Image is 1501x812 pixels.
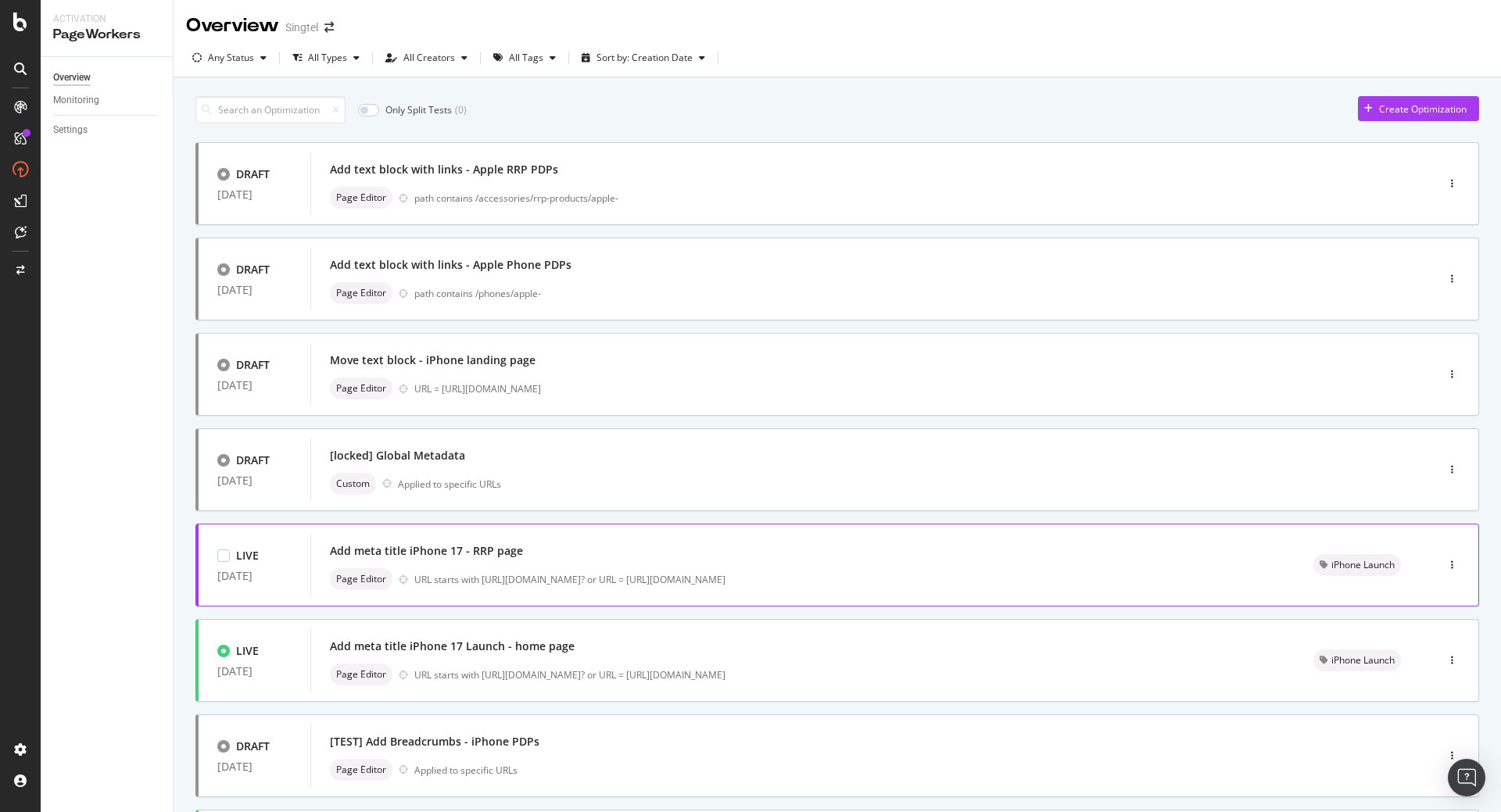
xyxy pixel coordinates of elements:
div: arrow-right-arrow-left [324,22,334,33]
div: Move text block - iPhone landing page [330,352,536,368]
div: neutral label [330,568,392,590]
div: Add meta title iPhone 17 Launch - home page [330,639,575,654]
div: Singtel [285,20,318,35]
div: Applied to specific URLs [398,478,501,491]
div: path contains /accessories/rrp-products/apple- [414,191,1370,205]
button: Sort by: Creation Date [575,45,711,70]
span: Custom [336,479,370,488]
div: All Types [308,53,347,63]
span: iPhone Launch [1331,560,1395,570]
div: Only Split Tests [385,103,452,116]
span: Page Editor [336,193,386,202]
div: path contains /phones/apple- [414,287,1370,300]
div: [DATE] [217,284,292,296]
div: neutral label [1313,554,1401,576]
button: Any Status [186,45,273,70]
div: neutral label [1313,649,1401,671]
a: Monitoring [53,92,162,109]
span: Page Editor [336,384,386,393]
div: Add text block with links - Apple RRP PDPs [330,162,558,177]
div: URL starts with [URL][DOMAIN_NAME]? or URL = [URL][DOMAIN_NAME] [414,668,1276,681]
div: LIVE [236,548,259,563]
div: [DATE] [217,379,292,392]
div: Overview [53,70,91,86]
div: DRAFT [236,357,270,373]
div: Add text block with links - Apple Phone PDPs [330,257,571,273]
button: All Tags [487,45,562,70]
div: Applied to specific URLs [414,764,518,777]
span: Page Editor [336,288,386,298]
div: DRAFT [236,739,270,754]
div: DRAFT [236,453,270,468]
div: neutral label [330,282,392,304]
button: All Creators [379,45,474,70]
button: Create Optimization [1358,96,1479,121]
div: neutral label [330,377,392,399]
div: [DATE] [217,570,292,582]
span: Page Editor [336,670,386,679]
div: Add meta title iPhone 17 - RRP page [330,543,523,559]
div: Any Status [208,53,254,63]
div: PageWorkers [53,26,160,44]
div: [locked] Global Metadata [330,448,465,463]
div: All Tags [509,53,543,63]
div: Sort by: Creation Date [596,53,693,63]
div: neutral label [330,759,392,781]
div: URL = [URL][DOMAIN_NAME] [414,382,1370,395]
div: [DATE] [217,760,292,773]
span: Page Editor [336,574,386,584]
div: URL starts with [URL][DOMAIN_NAME]? or URL = [URL][DOMAIN_NAME] [414,573,1276,586]
div: Monitoring [53,92,99,109]
button: All Types [286,45,366,70]
div: Activation [53,13,160,26]
div: [DATE] [217,188,292,201]
a: Overview [53,70,162,86]
div: DRAFT [236,166,270,182]
div: Create Optimization [1379,102,1467,116]
div: [TEST] Add Breadcrumbs - iPhone PDPs [330,734,539,749]
div: ( 0 ) [455,103,467,116]
div: Overview [186,13,279,39]
div: Open Intercom Messenger [1448,759,1485,796]
span: iPhone Launch [1331,656,1395,665]
div: [DATE] [217,665,292,678]
div: DRAFT [236,262,270,277]
input: Search an Optimization [195,96,346,123]
div: neutral label [330,473,376,495]
div: LIVE [236,643,259,659]
div: neutral label [330,664,392,685]
div: neutral label [330,187,392,209]
div: Settings [53,122,88,138]
span: Page Editor [336,765,386,774]
a: Settings [53,122,162,138]
div: All Creators [403,53,455,63]
div: [DATE] [217,474,292,487]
